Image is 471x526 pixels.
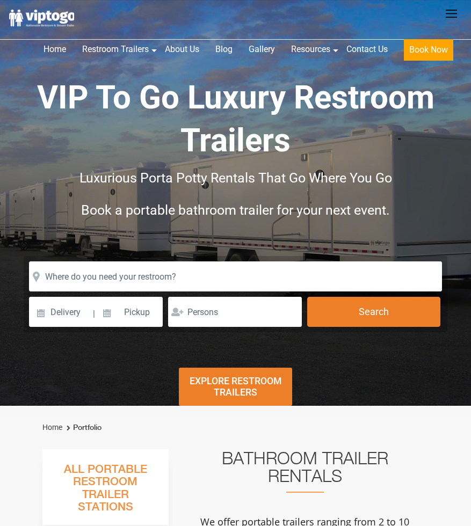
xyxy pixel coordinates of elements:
div: Explore Restroom Trailers [179,368,292,406]
a: Resources [283,38,338,61]
a: Home [42,423,62,432]
button: Live Chat [428,483,471,526]
span: Luxurious Porta Potty Rentals That Go Where You Go [79,170,392,186]
input: Where do you need your restroom? [29,261,442,291]
a: Book Now [396,38,461,67]
a: Restroom Trailers [74,38,157,61]
a: Blog [207,38,241,61]
input: Pickup [96,297,162,327]
a: Contact Us [338,38,396,61]
span: Book a portable bathroom trailer for your next event. [81,202,390,218]
input: Persons [168,297,302,327]
a: Home [35,38,74,61]
span: | [93,297,95,331]
span: VIP To Go Luxury Restroom Trailers [37,78,434,159]
a: About Us [157,38,207,61]
h2: Bathroom Trailer Rentals [183,449,427,493]
button: Search [307,297,441,327]
input: Delivery [29,297,92,327]
h3: All Portable Restroom Trailer Stations [42,460,169,524]
a: Gallery [241,38,283,61]
li: Portfolio [64,421,102,434]
button: Book Now [404,39,453,61]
